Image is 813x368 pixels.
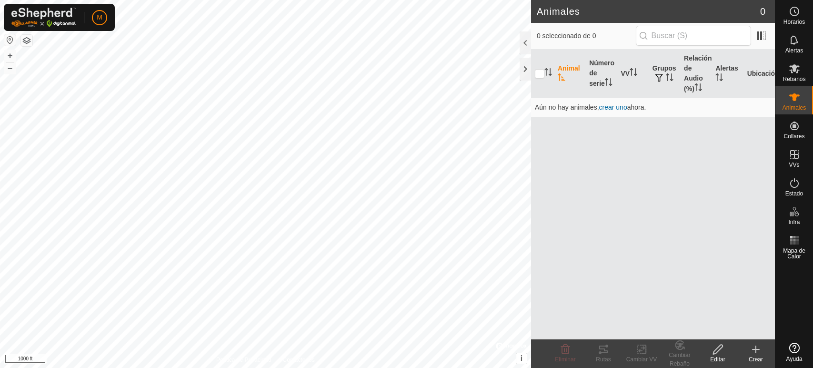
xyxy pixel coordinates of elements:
td: Aún no hay animales, ahora. [531,98,775,117]
span: Horarios [783,19,805,25]
h2: Animales [537,6,760,17]
a: Ayuda [775,339,813,366]
p-sorticon: Activar para ordenar [715,75,723,82]
a: Política de Privacidad [216,356,271,364]
th: Ubicación [743,50,775,98]
span: Infra [788,219,800,225]
span: Collares [783,133,804,139]
span: Animales [783,105,806,111]
button: – [4,62,16,74]
div: Cambiar VV [622,355,661,364]
p-sorticon: Activar para ordenar [544,70,552,77]
div: Editar [699,355,737,364]
span: Rebaños [783,76,805,82]
th: VV [617,50,649,98]
img: Logo Gallagher [11,8,76,27]
span: Eliminar [555,356,575,363]
span: Estado [785,191,803,196]
div: Crear [737,355,775,364]
th: Grupos [649,50,680,98]
div: Rutas [584,355,622,364]
button: i [516,353,527,364]
p-sorticon: Activar para ordenar [694,85,702,92]
div: Cambiar Rebaño [661,351,699,368]
th: Animal [554,50,585,98]
th: Relación de Audio (%) [680,50,712,98]
span: VVs [789,162,799,168]
span: i [521,354,522,362]
p-sorticon: Activar para ordenar [605,80,612,87]
span: M [97,12,102,22]
span: 0 [760,4,765,19]
a: Contáctenos [282,356,314,364]
span: Mapa de Calor [778,248,811,259]
p-sorticon: Activar para ordenar [630,70,637,77]
th: Número de serie [585,50,617,98]
th: Alertas [712,50,743,98]
button: Capas del Mapa [21,35,32,46]
span: Alertas [785,48,803,53]
button: + [4,50,16,61]
p-sorticon: Activar para ordenar [558,75,565,82]
button: Restablecer Mapa [4,34,16,46]
span: 0 seleccionado de 0 [537,31,636,41]
input: Buscar (S) [636,26,751,46]
span: crear uno [599,103,627,111]
span: Ayuda [786,356,803,362]
p-sorticon: Activar para ordenar [666,75,673,82]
